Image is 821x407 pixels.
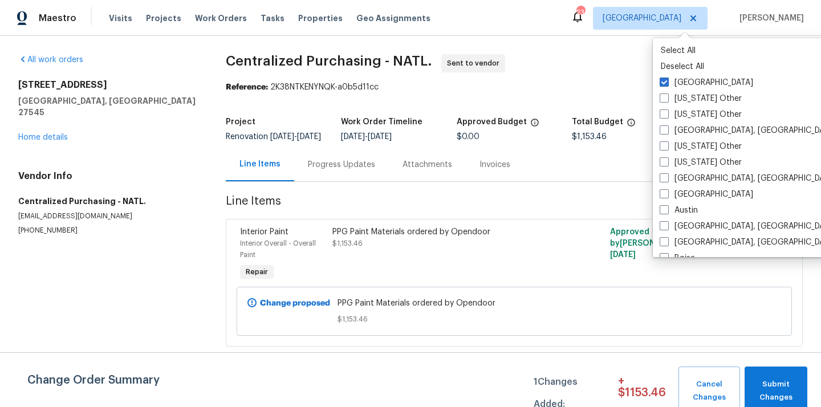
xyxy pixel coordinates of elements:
span: [DATE] [341,133,365,141]
span: [DATE] [610,251,636,259]
span: $1,153.46 [338,314,691,325]
span: Work Orders [195,13,247,24]
div: 2K38NTKENYNQK-a0b5d11cc [226,82,803,93]
h5: [GEOGRAPHIC_DATA], [GEOGRAPHIC_DATA] 27545 [18,95,198,118]
label: [US_STATE] Other [660,109,742,120]
a: All work orders [18,56,83,64]
b: Reference: [226,83,268,91]
div: Attachments [403,159,452,170]
h5: Approved Budget [457,118,527,126]
h5: Centralized Purchasing - NATL. [18,196,198,207]
p: [PHONE_NUMBER] [18,226,198,235]
span: Repair [241,266,273,278]
span: $1,153.46 [572,133,607,141]
h5: Work Order Timeline [341,118,422,126]
span: - [270,133,321,141]
label: [GEOGRAPHIC_DATA] [660,189,753,200]
span: Interior Overall - Overall Paint [240,240,316,258]
span: Sent to vendor [447,58,504,69]
span: $0.00 [457,133,479,141]
span: Approved by [PERSON_NAME] on [610,228,694,259]
a: Home details [18,133,68,141]
span: $1,153.46 [332,240,363,247]
span: Cancel Changes [684,378,734,404]
label: Boise [660,253,695,264]
span: Tasks [261,14,284,22]
span: Interior Paint [240,228,288,236]
span: [GEOGRAPHIC_DATA] [603,13,681,24]
label: [GEOGRAPHIC_DATA] [660,77,753,88]
div: PPG Paint Materials ordered by Opendoor [332,226,557,238]
label: Austin [660,205,698,216]
div: 23 [576,7,584,18]
div: Invoices [479,159,510,170]
div: Line Items [239,158,281,170]
h4: Vendor Info [18,170,198,182]
span: [DATE] [297,133,321,141]
span: Centralized Purchasing - NATL. [226,54,432,68]
span: PPG Paint Materials ordered by Opendoor [338,298,691,309]
h5: Total Budget [572,118,623,126]
label: [US_STATE] Other [660,157,742,168]
label: [US_STATE] Other [660,93,742,104]
span: Renovation [226,133,321,141]
span: Geo Assignments [356,13,430,24]
span: - [341,133,392,141]
span: Projects [146,13,181,24]
span: Maestro [39,13,76,24]
span: [PERSON_NAME] [735,13,804,24]
span: Line Items [226,196,742,217]
span: The total cost of line items that have been approved by both Opendoor and the Trade Partner. This... [530,118,539,133]
span: Submit Changes [750,378,802,404]
span: [DATE] [270,133,294,141]
b: Change proposed [260,299,330,307]
span: Properties [298,13,343,24]
h5: Project [226,118,255,126]
span: Visits [109,13,132,24]
h2: [STREET_ADDRESS] [18,79,198,91]
label: [US_STATE] Other [660,141,742,152]
div: Progress Updates [308,159,375,170]
p: [EMAIL_ADDRESS][DOMAIN_NAME] [18,211,198,221]
span: The total cost of line items that have been proposed by Opendoor. This sum includes line items th... [627,118,636,133]
span: [DATE] [368,133,392,141]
